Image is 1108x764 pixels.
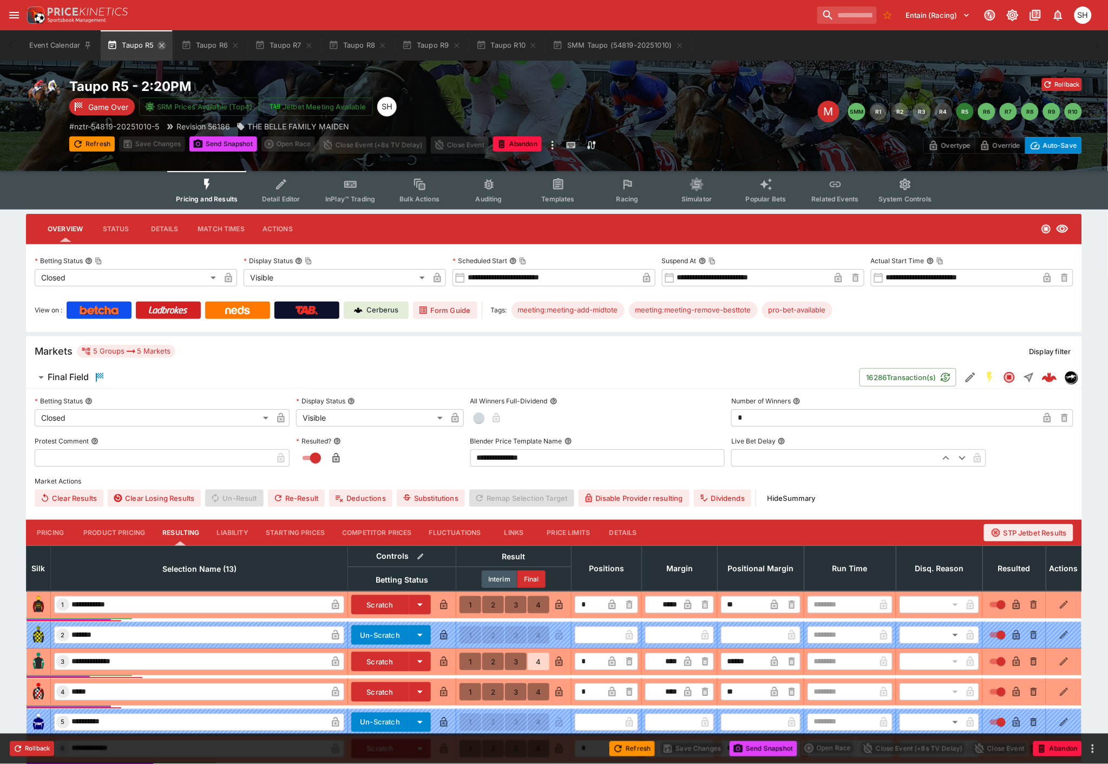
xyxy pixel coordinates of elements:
button: Scheduled StartCopy To Clipboard [509,257,517,265]
img: runner 2 [30,626,47,644]
button: Deductions [329,489,392,507]
button: Send Snapshot [189,136,257,152]
button: Final Field [26,367,860,388]
button: STP Jetbet Results [984,524,1073,541]
button: Status [91,216,140,242]
button: SMM [848,103,866,120]
button: Scratch [351,682,409,702]
button: Bulk edit [414,550,428,564]
button: Starting Prices [257,520,333,546]
nav: pagination navigation [848,103,1082,120]
button: 4 [528,596,549,613]
span: InPlay™ Trading [325,195,375,203]
button: R2 [891,103,909,120]
button: Copy To Clipboard [95,257,102,265]
a: Cerberus [344,302,409,319]
p: Overtype [941,140,971,151]
button: R1 [870,103,887,120]
button: Protest Comment [91,437,99,445]
button: Product Pricing [75,520,154,546]
button: SGM Enabled [980,368,1000,387]
span: 4 [59,688,67,696]
p: THE BELLE FAMILY MAIDEN [247,121,349,132]
button: Abandon [1033,741,1082,756]
button: Taupo R5 [101,30,172,61]
button: Jetbet Meeting Available [264,97,373,116]
button: 2 [482,683,504,701]
button: Details [599,520,647,546]
p: Blender Price Template Name [470,436,562,446]
th: Controls [348,546,456,567]
button: Taupo R8 [322,30,394,61]
button: Number of Winners [793,397,801,405]
button: Match Times [189,216,253,242]
span: 1 [60,601,67,609]
button: Rollback [1042,78,1082,91]
div: Closed [35,409,272,427]
p: Auto-Save [1043,140,1077,151]
div: nztr [1065,371,1078,384]
button: 1 [460,596,481,613]
button: Resulting [154,520,208,546]
p: Override [993,140,1020,151]
p: Actual Start Time [871,256,925,265]
img: Betcha [80,306,119,315]
button: Auto-Save [1025,137,1082,154]
button: Actual Start TimeCopy To Clipboard [927,257,934,265]
button: Overtype [923,137,975,154]
button: Scratch [351,595,409,615]
span: Detail Editor [262,195,300,203]
button: Pricing [26,520,75,546]
button: Taupo R9 [396,30,467,61]
button: Competitor Prices [333,520,421,546]
button: Rollback [10,741,54,756]
h2: Copy To Clipboard [69,78,576,95]
input: search [817,6,877,24]
img: runner 1 [30,596,47,613]
span: System Controls [878,195,932,203]
img: runner 4 [30,683,47,701]
a: Form Guide [413,302,477,319]
button: Links [490,520,539,546]
img: runner 5 [30,714,47,731]
th: Run Time [804,546,896,591]
a: 978d8ccf-052b-48bd-adf9-1027ba5af053 [1039,367,1060,388]
button: Display Status [348,397,355,405]
button: Price Limits [539,520,599,546]
button: SRM Prices Available (Top4) [139,97,259,116]
button: R5 [956,103,974,120]
p: Protest Comment [35,436,89,446]
h6: Final Field [48,371,89,383]
span: Simulator [681,195,712,203]
div: Betting Target: cerberus [512,302,625,319]
p: Display Status [244,256,293,265]
button: Taupo R7 [248,30,319,61]
button: Documentation [1026,5,1045,25]
img: Ladbrokes [148,306,188,315]
button: 4 [528,683,549,701]
button: 1 [460,653,481,670]
img: nztr [1065,371,1077,383]
p: Betting Status [35,256,83,265]
img: horse_racing.png [26,78,61,113]
div: 978d8ccf-052b-48bd-adf9-1027ba5af053 [1042,370,1057,385]
button: Actions [253,216,302,242]
p: Copy To Clipboard [69,121,159,132]
button: Overview [39,216,91,242]
span: Selection Name (13) [150,563,248,576]
button: Refresh [69,136,115,152]
button: Display StatusCopy To Clipboard [295,257,303,265]
span: Mark an event as closed and abandoned. [1033,742,1082,753]
img: jetbet-logo.svg [270,101,280,112]
button: All Winners Full-Dividend [550,397,558,405]
button: Closed [1000,368,1019,387]
th: Result [456,546,572,567]
span: Un-Result [205,489,263,507]
th: Actions [1046,546,1082,591]
button: Liability [208,520,257,546]
button: Send Snapshot [730,741,797,756]
img: Cerberus [354,306,363,315]
img: PriceKinetics Logo [24,4,45,26]
img: runner 3 [30,653,47,670]
button: Substitutions [397,489,465,507]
